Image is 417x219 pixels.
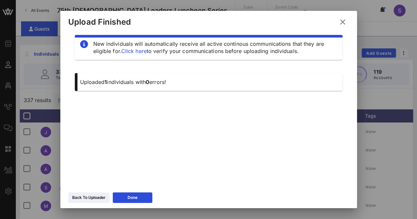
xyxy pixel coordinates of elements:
span: 1 [104,79,107,85]
div: New individuals will automatically receive all active continous communications that they are elig... [93,40,337,55]
button: Back To Uploader [68,192,109,203]
div: Done [128,194,137,201]
div: Back To Uploader [72,194,105,201]
span: 0 [146,79,149,85]
a: Click here [121,48,147,54]
button: Done [113,192,152,203]
p: Uploaded individuals with errors! [80,78,337,86]
div: Upload Finished [68,17,131,27]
